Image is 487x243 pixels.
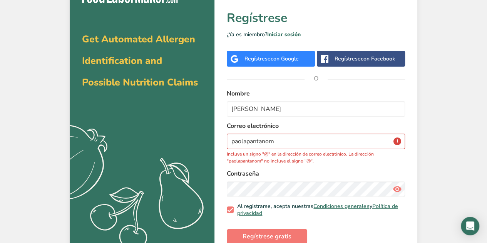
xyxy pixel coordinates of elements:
[227,89,405,98] label: Nombre
[227,30,405,39] p: ¿Ya es miembro?
[227,101,405,117] input: John Doe
[267,31,301,38] a: Iniciar sesión
[361,55,395,62] span: con Facebook
[461,217,479,235] div: Open Intercom Messenger
[234,203,402,216] span: Al registrarse, acepta nuestras y
[313,203,369,210] a: Condiciones generales
[227,169,405,178] label: Contraseña
[243,232,291,241] span: Regístrese gratis
[227,151,405,164] p: Incluye un signo "@" en la dirección de correo electrónico. La dirección "paolapantanom" no inclu...
[237,203,398,217] a: Política de privacidad
[335,55,395,63] div: Regístrese
[82,33,198,89] span: Get Automated Allergen Identification and Possible Nutrition Claims
[227,134,405,149] input: email@example.com
[305,67,328,90] span: O
[227,121,405,131] label: Correo electrónico
[244,55,299,63] div: Regístrese
[271,55,299,62] span: con Google
[227,9,405,27] h1: Regístrese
